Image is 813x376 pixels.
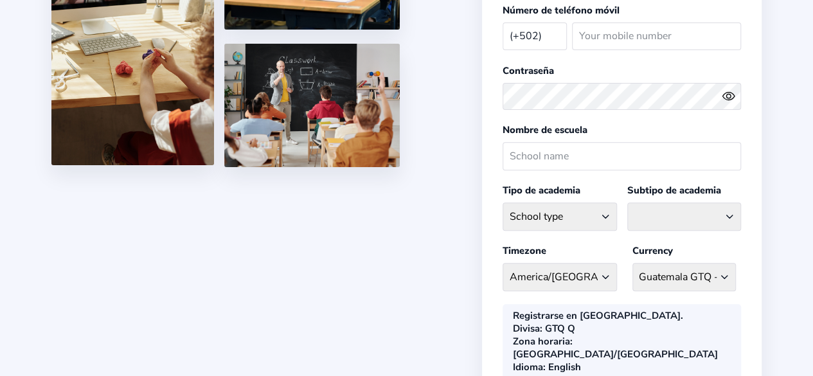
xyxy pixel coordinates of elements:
div: : [GEOGRAPHIC_DATA]/[GEOGRAPHIC_DATA] [513,335,726,361]
label: Timezone [503,244,546,257]
label: Subtipo de academia [627,184,721,197]
input: School name [503,142,741,170]
img: 5.png [224,44,400,167]
button: eye outlineeye off outline [722,89,741,103]
label: Contraseña [503,64,554,77]
div: Registrarse en [GEOGRAPHIC_DATA]. [513,309,683,322]
input: Your mobile number [572,22,741,50]
div: : English [513,361,581,373]
b: Zona horaria [513,335,570,348]
b: Divisa [513,322,540,335]
div: : GTQ Q [513,322,575,335]
label: Nombre de escuela [503,123,587,136]
ion-icon: eye outline [722,89,735,103]
label: Número de teléfono móvil [503,4,620,17]
label: Tipo de academia [503,184,580,197]
label: Currency [632,244,673,257]
b: Idioma [513,361,543,373]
